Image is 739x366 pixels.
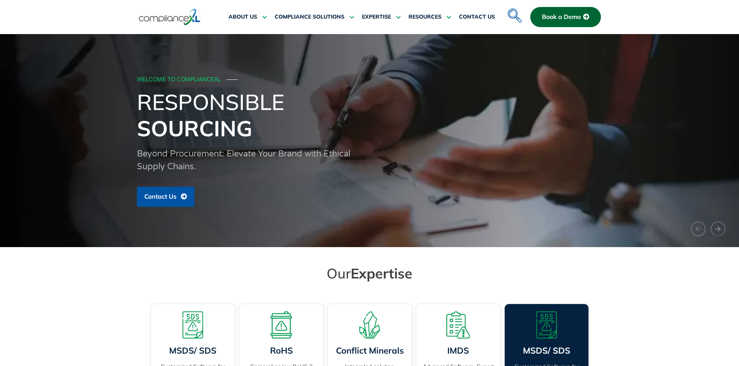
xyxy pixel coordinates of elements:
img: A list board with a warning [445,311,472,339]
a: IMDS [447,345,469,356]
a: COMPLIANCE SOLUTIONS [275,8,354,26]
img: A board with a warning sign [268,311,295,339]
span: Book a Demo [542,14,581,21]
h2: Our [152,265,587,282]
a: MSDS/ SDS [169,345,216,356]
h1: Responsible [137,89,602,141]
img: logo-one.svg [139,8,201,26]
span: Sourcing [137,115,252,142]
a: navsearch-button [506,4,521,19]
a: CONTACT US [459,8,495,26]
a: RoHS [270,345,292,356]
span: Contact Us [144,193,177,200]
a: ABOUT US [228,8,267,26]
span: RESOURCES [408,14,441,21]
img: A warning board with SDS displaying [179,311,206,339]
span: Beyond Procurement: Elevate Your Brand with Ethical Supply Chains. [137,149,350,172]
a: MSDS/ SDS [523,345,570,356]
img: A warning board with SDS displaying [533,311,560,339]
a: Conflict Minerals [336,345,403,356]
a: Book a Demo [530,7,601,27]
span: Expertise [351,265,412,282]
span: COMPLIANCE SOLUTIONS [275,14,344,21]
img: A representation of minerals [356,311,383,339]
a: EXPERTISE [362,8,401,26]
span: CONTACT US [459,14,495,21]
span: ABOUT US [228,14,257,21]
span: EXPERTISE [362,14,391,21]
span: ─── [227,76,238,83]
div: WELCOME TO COMPLIANCEXL [137,77,600,83]
a: Contact Us [137,187,194,207]
a: RESOURCES [408,8,451,26]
